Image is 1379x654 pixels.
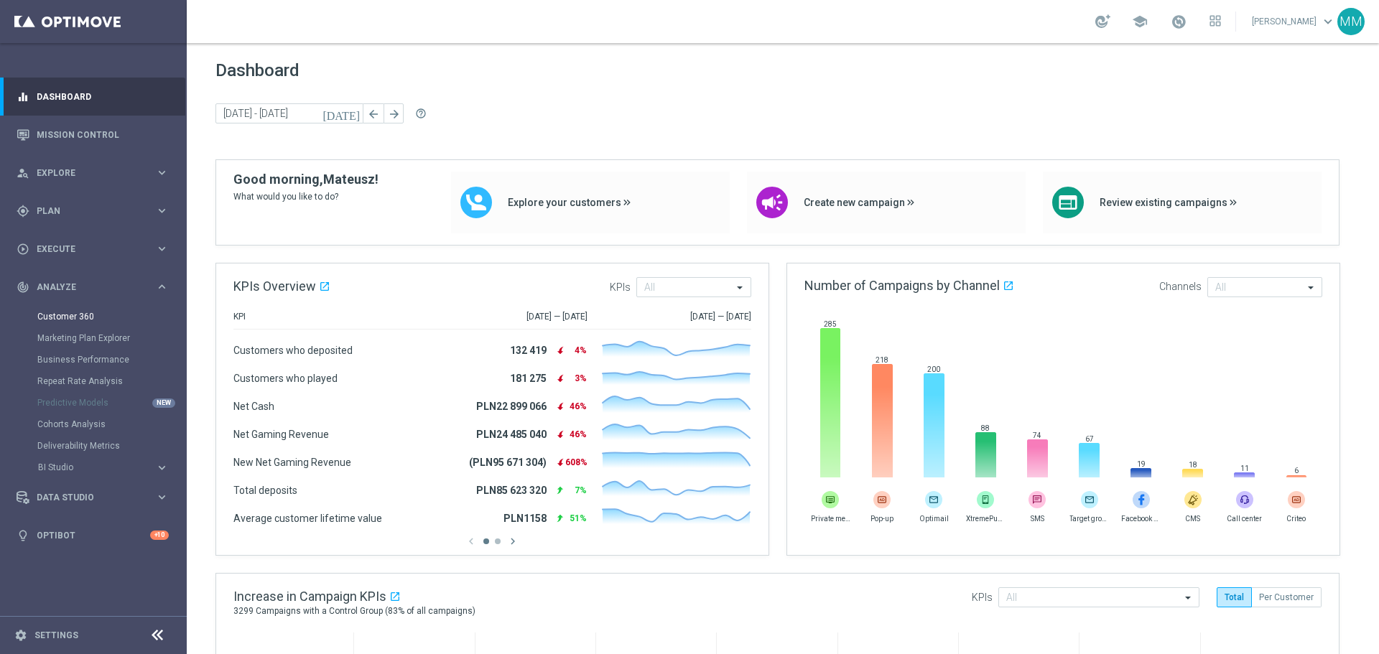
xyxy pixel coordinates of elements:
[17,78,169,116] div: Dashboard
[17,516,169,554] div: Optibot
[37,457,185,478] div: BI Studio
[17,281,29,294] i: track_changes
[37,116,169,154] a: Mission Control
[37,306,185,327] div: Customer 360
[37,327,185,349] div: Marketing Plan Explorer
[37,169,155,177] span: Explore
[1132,14,1148,29] span: school
[16,205,170,217] button: gps_fixed Plan keyboard_arrow_right
[152,398,175,408] div: NEW
[16,281,170,293] button: track_changes Analyze keyboard_arrow_right
[37,392,185,414] div: Predictive Models
[37,493,155,502] span: Data Studio
[1250,11,1337,32] a: [PERSON_NAME]keyboard_arrow_down
[37,207,155,215] span: Plan
[155,242,169,256] i: keyboard_arrow_right
[1337,8,1365,35] div: MM
[38,463,155,472] div: BI Studio
[16,243,170,255] button: play_circle_outline Execute keyboard_arrow_right
[37,516,150,554] a: Optibot
[155,166,169,179] i: keyboard_arrow_right
[155,204,169,218] i: keyboard_arrow_right
[17,167,29,179] i: person_search
[17,205,155,218] div: Plan
[155,280,169,294] i: keyboard_arrow_right
[17,281,155,294] div: Analyze
[150,531,169,540] div: +10
[38,463,141,472] span: BI Studio
[155,490,169,504] i: keyboard_arrow_right
[17,205,29,218] i: gps_fixed
[37,245,155,253] span: Execute
[16,492,170,503] button: Data Studio keyboard_arrow_right
[37,375,149,387] a: Repeat Rate Analysis
[17,90,29,103] i: equalizer
[37,419,149,430] a: Cohorts Analysis
[37,414,185,435] div: Cohorts Analysis
[37,283,155,291] span: Analyze
[16,530,170,541] button: lightbulb Optibot +10
[17,116,169,154] div: Mission Control
[17,243,155,256] div: Execute
[17,167,155,179] div: Explore
[37,462,170,473] button: BI Studio keyboard_arrow_right
[14,629,27,642] i: settings
[37,354,149,365] a: Business Performance
[17,243,29,256] i: play_circle_outline
[37,311,149,322] a: Customer 360
[37,440,149,452] a: Deliverability Metrics
[16,167,170,179] button: person_search Explore keyboard_arrow_right
[34,631,78,640] a: Settings
[17,491,155,504] div: Data Studio
[155,461,169,475] i: keyboard_arrow_right
[16,129,170,141] button: Mission Control
[37,435,185,457] div: Deliverability Metrics
[37,349,185,370] div: Business Performance
[17,529,29,542] i: lightbulb
[1320,14,1336,29] span: keyboard_arrow_down
[16,91,170,103] button: equalizer Dashboard
[37,78,169,116] a: Dashboard
[37,370,185,392] div: Repeat Rate Analysis
[37,332,149,344] a: Marketing Plan Explorer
